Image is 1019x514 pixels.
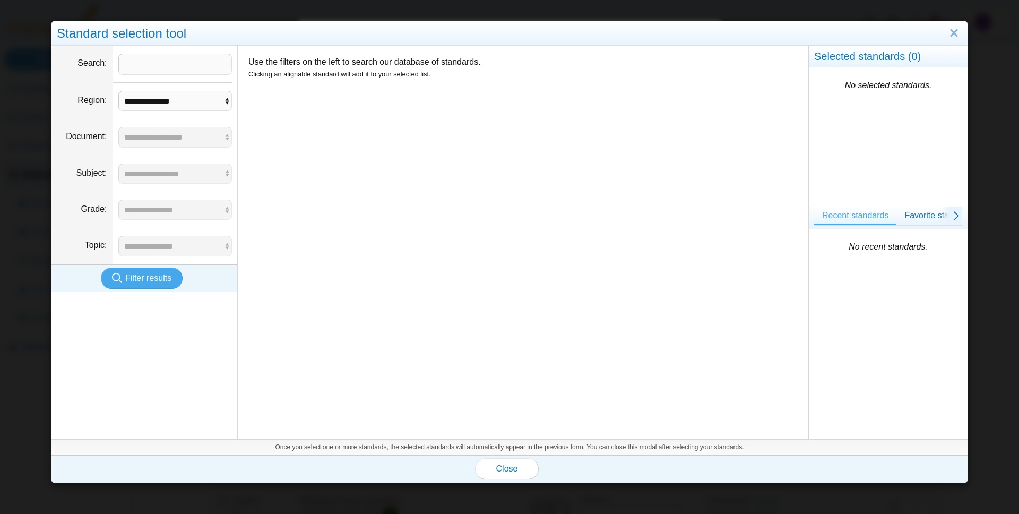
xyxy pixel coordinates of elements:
[125,273,171,282] span: Filter results
[81,204,107,213] label: Grade
[496,464,518,473] span: Close
[77,96,107,105] label: Region
[76,168,107,177] label: Subject
[66,132,107,141] label: Document
[946,24,962,42] a: Close
[475,458,539,479] button: Close
[814,207,896,225] a: Recent standards
[101,268,183,289] button: Filter results
[845,81,932,90] i: No selected standards.
[51,21,968,46] div: Standard selection tool
[51,439,968,455] div: Once you select one or more standards, the selected standards will automatically appear in the pr...
[809,46,968,67] div: Selected standards ( )
[237,46,808,439] div: Use the filters on the left to search our database of standards.
[896,207,983,225] a: Favorite standards
[77,58,107,67] label: Search
[85,241,107,250] label: Topic
[849,242,928,251] i: No recent standards.
[911,50,917,62] span: 0
[248,70,431,78] small: Clicking an alignable standard will add it to your selected list.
